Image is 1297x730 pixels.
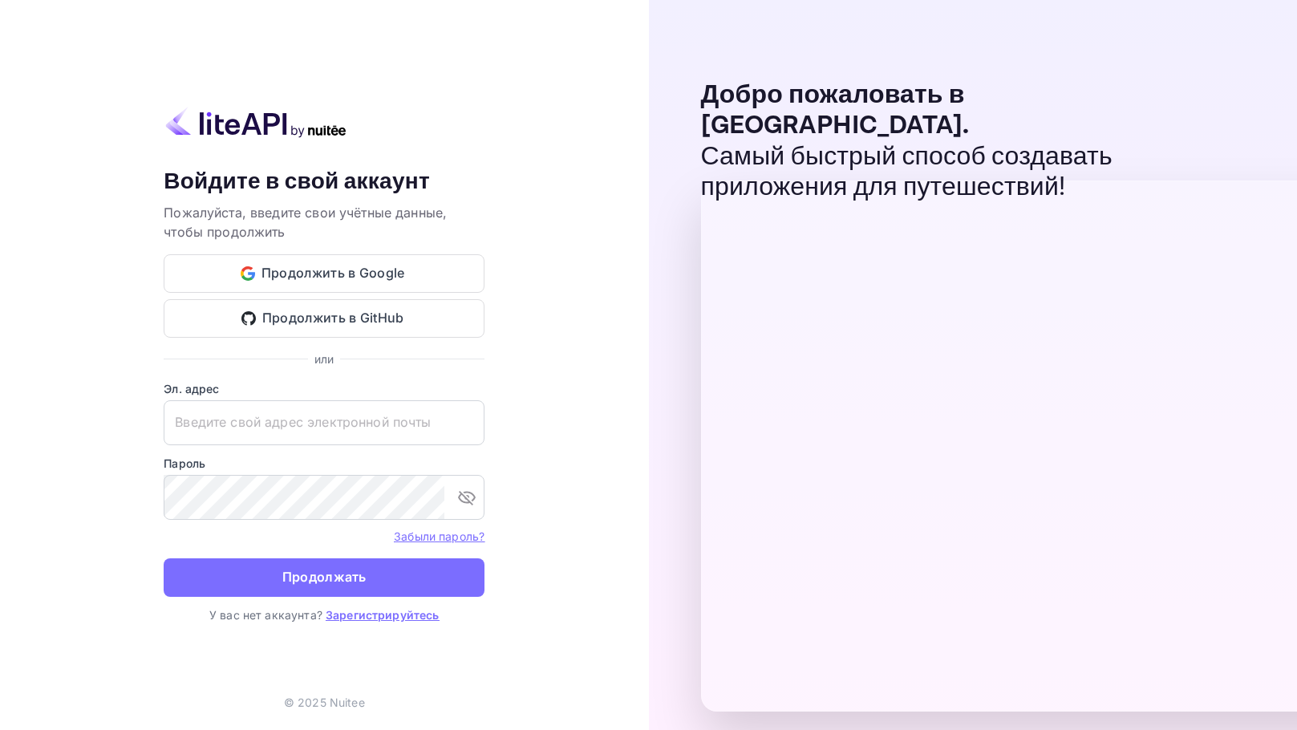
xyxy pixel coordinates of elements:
ya-tr-span: У вас нет аккаунта? [209,608,322,622]
button: Продолжить в Google [164,254,484,293]
ya-tr-span: Самый быстрый способ создавать приложения для путешествий! [701,140,1113,204]
input: Введите свой адрес электронной почты [164,400,484,445]
ya-tr-span: © 2025 Nuitee [284,696,365,709]
a: Забыли пароль? [394,528,484,544]
button: Продолжать [164,558,484,597]
ya-tr-span: Забыли пароль? [394,529,484,543]
ya-tr-span: или [314,352,334,366]
ya-tr-span: Пожалуйста, введите свои учётные данные, чтобы продолжить [164,205,447,240]
a: Зарегистрируйтесь [326,608,440,622]
ya-tr-span: Войдите в свой аккаунт [164,167,430,197]
ya-tr-span: Продолжать [282,566,367,588]
ya-tr-span: Эл. адрес [164,382,219,395]
ya-tr-span: Пароль [164,456,205,470]
button: Продолжить в GitHub [164,299,484,338]
ya-tr-span: Добро пожаловать в [GEOGRAPHIC_DATA]. [701,79,970,142]
img: liteapi [164,107,348,138]
ya-tr-span: Продолжить в GitHub [262,307,404,329]
button: переключить видимость пароля [451,481,483,513]
ya-tr-span: Продолжить в Google [261,262,405,284]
